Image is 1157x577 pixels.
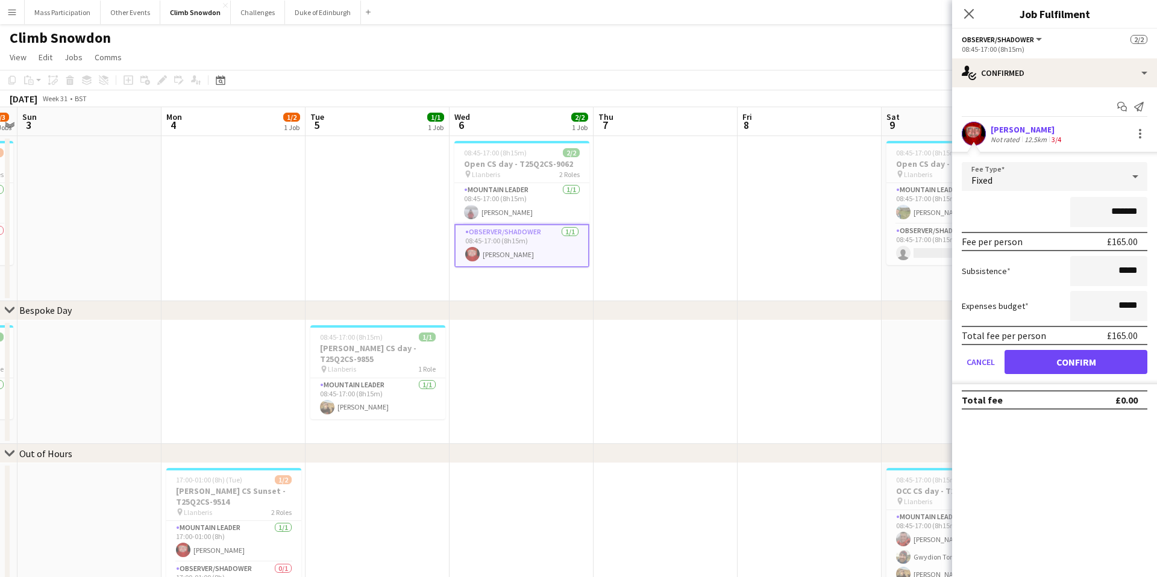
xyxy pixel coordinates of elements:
a: View [5,49,31,65]
div: Total fee [962,394,1003,406]
app-card-role: Observer/Shadower1/108:45-17:00 (8h15m)[PERSON_NAME] [454,224,589,267]
span: Thu [598,111,613,122]
div: [DATE] [10,93,37,105]
span: Wed [454,111,470,122]
span: 1/1 [427,113,444,122]
button: Confirm [1005,350,1147,374]
div: Out of Hours [19,448,72,460]
span: 2 Roles [559,170,580,179]
span: 2/2 [571,113,588,122]
span: 08:45-17:00 (8h15m) [464,148,527,157]
div: 12.5km [1022,135,1049,144]
app-card-role: Mountain Leader1/117:00-01:00 (8h)[PERSON_NAME] [166,521,301,562]
span: 5 [309,118,324,132]
div: 08:45-17:00 (8h15m) [962,45,1147,54]
span: 6 [453,118,470,132]
div: BST [75,94,87,103]
span: 1/2 [283,113,300,122]
span: 08:45-17:00 (8h15m) [320,332,383,342]
app-job-card: 08:45-17:00 (8h15m)2/2Open CS day - T25Q2CS-9062 Llanberis2 RolesMountain Leader1/108:45-17:00 (8... [454,141,589,267]
div: Total fee per person [962,329,1046,342]
app-skills-label: 3/4 [1052,135,1061,144]
span: Comms [95,52,122,63]
h3: Open CS day - T25Q2CS-9064 [886,158,1021,169]
span: Llanberis [472,170,500,179]
span: 2 Roles [271,508,292,517]
span: Llanberis [184,508,212,517]
span: 3 [20,118,37,132]
span: 4 [165,118,182,132]
h3: [PERSON_NAME] CS day - T25Q2CS-9855 [310,343,445,364]
a: Edit [34,49,57,65]
div: £165.00 [1107,235,1138,248]
app-card-role: Mountain Leader1/108:45-17:00 (8h15m)[PERSON_NAME] [310,378,445,419]
button: Challenges [231,1,285,24]
span: 1/2 [275,475,292,484]
span: Week 31 [40,94,70,103]
h3: [PERSON_NAME] CS Sunset - T25Q2CS-9514 [166,485,301,507]
div: Bespoke Day [19,304,72,316]
div: Not rated [991,135,1022,144]
span: Fri [742,111,752,122]
span: Mon [166,111,182,122]
a: Comms [90,49,127,65]
a: Jobs [60,49,87,65]
span: Jobs [64,52,83,63]
span: View [10,52,27,63]
span: Tue [310,111,324,122]
span: Observer/Shadower [962,35,1034,44]
button: Mass Participation [25,1,101,24]
button: Cancel [962,350,1000,374]
span: Llanberis [328,364,356,373]
div: 1 Job [572,123,588,132]
h3: OCC CS day - T25Q2CS-9867 [886,485,1021,496]
div: 1 Job [428,123,444,132]
span: 17:00-01:00 (8h) (Tue) [176,475,242,484]
app-card-role: Mountain Leader1/108:45-17:00 (8h15m)[PERSON_NAME] [454,183,589,224]
span: Sun [22,111,37,122]
span: Llanberis [904,497,932,506]
div: £165.00 [1107,329,1138,342]
span: 1 Role [418,364,436,373]
span: Fixed [971,174,992,186]
div: £0.00 [1115,394,1138,406]
span: 2/2 [563,148,580,157]
span: 08:45-17:00 (8h15m) [896,475,959,484]
h1: Climb Snowdon [10,29,111,47]
button: Climb Snowdon [160,1,231,24]
app-job-card: 08:45-17:00 (8h15m)1/2Open CS day - T25Q2CS-9064 Llanberis2 RolesMountain Leader1/108:45-17:00 (8... [886,141,1021,265]
span: 1/1 [419,332,436,342]
button: Duke of Edinburgh [285,1,361,24]
h3: Job Fulfilment [952,6,1157,22]
label: Subsistence [962,266,1011,276]
span: 9 [885,118,900,132]
button: Other Events [101,1,160,24]
span: 2/2 [1130,35,1147,44]
button: Observer/Shadower [962,35,1044,44]
div: Confirmed [952,58,1157,87]
div: Fee per person [962,235,1023,248]
app-card-role: Observer/Shadower0/108:45-17:00 (8h15m) [886,224,1021,265]
div: 1 Job [284,123,299,132]
span: Llanberis [904,170,932,179]
app-card-role: Mountain Leader1/108:45-17:00 (8h15m)[PERSON_NAME] [886,183,1021,224]
span: Sat [886,111,900,122]
div: [PERSON_NAME] [991,124,1064,135]
span: 7 [597,118,613,132]
span: 8 [741,118,752,132]
span: Edit [39,52,52,63]
span: 08:45-17:00 (8h15m) [896,148,959,157]
h3: Open CS day - T25Q2CS-9062 [454,158,589,169]
label: Expenses budget [962,301,1029,311]
app-job-card: 08:45-17:00 (8h15m)1/1[PERSON_NAME] CS day - T25Q2CS-9855 Llanberis1 RoleMountain Leader1/108:45-... [310,325,445,419]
